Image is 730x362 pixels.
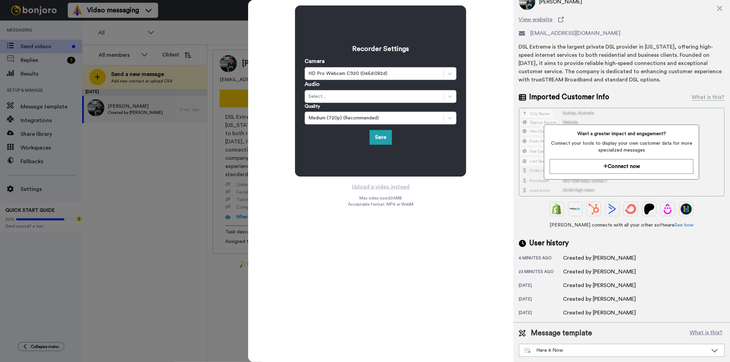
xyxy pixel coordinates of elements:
[519,255,563,262] div: 4 minutes ago
[519,296,563,303] div: [DATE]
[563,281,636,289] div: Created by [PERSON_NAME]
[519,222,725,229] span: [PERSON_NAME] connects with all your other software
[550,140,693,154] span: Connect your tools to display your own customer data for more specialized messages
[563,295,636,303] div: Created by [PERSON_NAME]
[308,115,440,121] div: Medium (720p) (Recommended)
[675,223,693,228] a: See how
[525,348,531,353] img: nextgen-template.svg
[551,204,562,215] img: Shopify
[692,93,725,101] div: What is this?
[529,238,569,248] span: User history
[563,268,636,276] div: Created by [PERSON_NAME]
[359,195,402,201] span: Max video size: 500 MB
[305,57,325,65] label: Camera
[644,204,655,215] img: Patreon
[531,328,592,338] span: Message template
[308,93,440,100] div: Select...
[681,204,692,215] img: GoHighLevel
[305,103,320,110] label: Quality
[570,204,581,215] img: Ontraport
[625,204,636,215] img: ConvertKit
[588,204,599,215] img: Hubspot
[550,130,693,137] span: Want a greater impact and engagement?
[563,254,636,262] div: Created by [PERSON_NAME]
[607,204,618,215] img: ActiveCampaign
[308,70,440,77] div: HD Pro Webcam C920 (046d:082d)
[519,283,563,289] div: [DATE]
[348,202,413,207] span: Acceptable format: MP4 or WebM
[519,310,563,317] div: [DATE]
[519,43,725,84] div: DSL Extreme is the largest private DSL provider in [US_STATE], offering high-speed internet servi...
[305,44,457,54] h3: Recorder Settings
[662,204,673,215] img: Drip
[350,182,412,191] button: Upload a video instead
[370,130,392,145] button: Save
[529,92,610,102] span: Imported Customer Info
[563,309,636,317] div: Created by [PERSON_NAME]
[525,347,708,354] div: Here 4 Now
[550,159,693,174] button: Connect now
[305,80,320,88] label: Audio
[519,269,563,276] div: 23 minutes ago
[688,328,725,338] button: What is this?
